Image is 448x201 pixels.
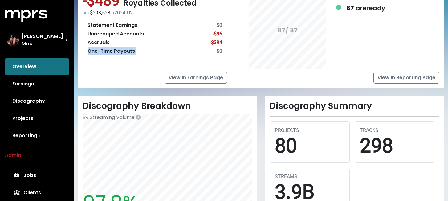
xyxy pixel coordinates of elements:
[210,39,222,46] div: -$394
[217,22,222,29] div: $0
[84,9,227,17] div: vs. in 2024 H2
[275,127,344,134] div: PROJECTS
[270,101,439,111] h2: Discography Summary
[5,92,69,110] a: Discography
[275,173,344,180] div: STREAMS
[88,39,110,46] div: Accruals
[217,47,222,55] div: $0
[165,72,227,84] a: View In Earnings Page
[90,10,110,16] span: $293,528
[7,34,19,46] img: The selected account / producer
[346,4,354,12] b: 87
[275,134,344,158] div: 80
[88,47,135,55] div: One-Time Payouts
[346,3,385,13] div: are ready
[88,30,144,38] div: Unrecouped Accounts
[360,127,430,134] div: TRACKS
[5,75,69,92] a: Earnings
[5,167,69,184] a: Jobs
[373,72,439,84] a: View In Reporting Page
[213,30,222,38] div: -$96
[83,101,252,111] h2: Discography Breakdown
[22,33,65,47] span: [PERSON_NAME] Mac
[5,110,69,127] a: Projects
[83,114,135,121] span: By Streaming Volume
[5,12,47,19] a: mprs logo
[5,127,69,144] a: Reporting
[360,134,430,158] div: 298
[88,22,137,29] div: Statement Earnings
